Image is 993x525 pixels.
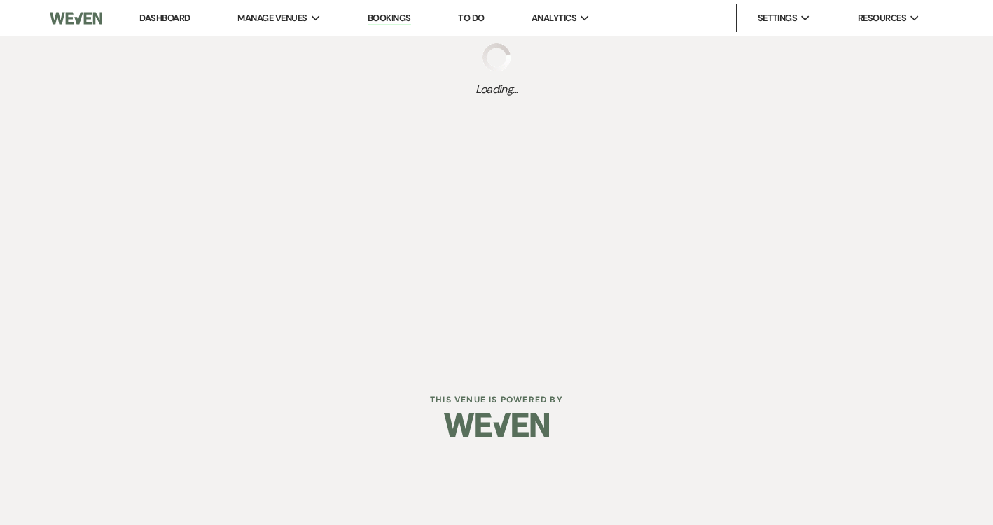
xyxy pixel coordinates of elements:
span: Settings [758,11,798,25]
a: Bookings [368,12,411,25]
span: Loading... [475,81,518,98]
a: Dashboard [139,12,190,24]
img: loading spinner [482,43,511,71]
a: To Do [458,12,484,24]
img: Weven Logo [444,400,549,449]
img: Weven Logo [50,3,102,33]
span: Analytics [532,11,576,25]
span: Manage Venues [237,11,307,25]
span: Resources [858,11,906,25]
